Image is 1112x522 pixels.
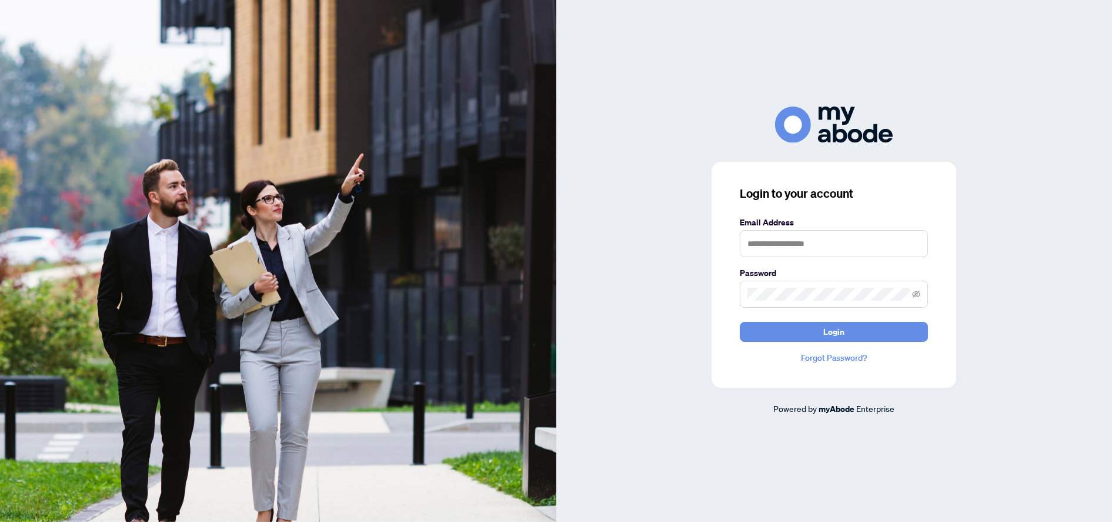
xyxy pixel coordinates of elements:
[856,403,894,414] span: Enterprise
[740,267,928,280] label: Password
[823,322,844,341] span: Login
[775,107,893,142] img: ma-logo
[740,185,928,202] h3: Login to your account
[912,290,920,298] span: eye-invisible
[740,216,928,229] label: Email Address
[819,403,854,415] a: myAbode
[773,403,817,414] span: Powered by
[740,351,928,364] a: Forgot Password?
[740,322,928,342] button: Login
